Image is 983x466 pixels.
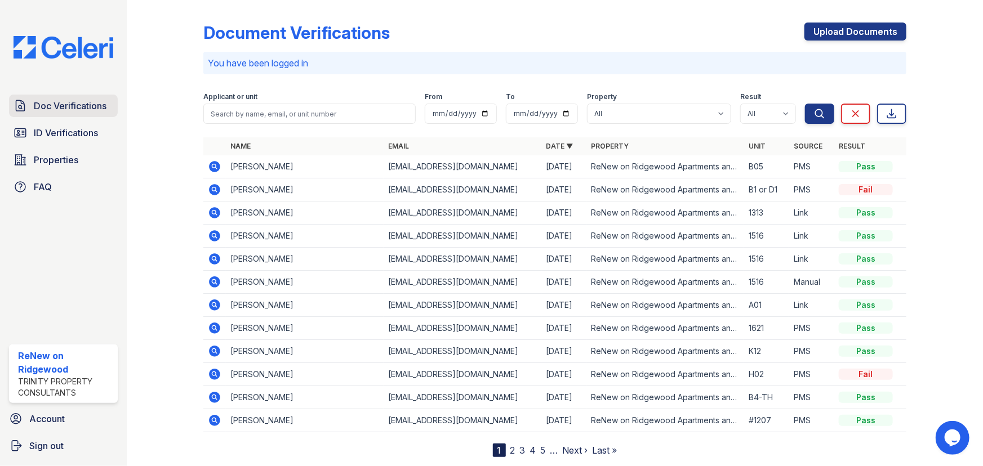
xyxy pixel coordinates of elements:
[384,294,541,317] td: [EMAIL_ADDRESS][DOMAIN_NAME]
[789,363,834,386] td: PMS
[541,201,586,225] td: [DATE]
[744,317,789,340] td: 1621
[34,99,106,113] span: Doc Verifications
[34,180,52,194] span: FAQ
[586,294,744,317] td: ReNew on Ridgewood Apartments and [GEOGRAPHIC_DATA]
[541,155,586,178] td: [DATE]
[839,207,893,218] div: Pass
[5,434,122,457] a: Sign out
[839,392,893,403] div: Pass
[593,445,617,456] a: Last »
[839,142,865,150] a: Result
[541,363,586,386] td: [DATE]
[744,386,789,409] td: B4-TH
[510,445,515,456] a: 2
[226,248,384,271] td: [PERSON_NAME]
[839,369,893,380] div: Fail
[230,142,251,150] a: Name
[9,95,118,117] a: Doc Verifications
[384,340,541,363] td: [EMAIL_ADDRESS][DOMAIN_NAME]
[586,317,744,340] td: ReNew on Ridgewood Apartments and [GEOGRAPHIC_DATA]
[744,363,789,386] td: H02
[839,415,893,426] div: Pass
[384,409,541,432] td: [EMAIL_ADDRESS][DOMAIN_NAME]
[384,386,541,409] td: [EMAIL_ADDRESS][DOMAIN_NAME]
[5,36,122,59] img: CE_Logo_Blue-a8612792a0a2168367f1c8372b55b34899dd931a85d93a1a3d3e32e68fde9ad4.png
[744,155,789,178] td: B05
[546,142,573,150] a: Date ▼
[384,248,541,271] td: [EMAIL_ADDRESS][DOMAIN_NAME]
[550,443,558,457] span: …
[530,445,536,456] a: 4
[541,409,586,432] td: [DATE]
[203,104,416,124] input: Search by name, email, or unit number
[586,271,744,294] td: ReNew on Ridgewood Apartments and [GEOGRAPHIC_DATA]
[789,248,834,271] td: Link
[541,445,546,456] a: 5
[744,409,789,432] td: #1207
[18,376,113,398] div: Trinity Property Consultants
[541,178,586,201] td: [DATE]
[586,248,744,271] td: ReNew on Ridgewood Apartments and [GEOGRAPHIC_DATA]
[586,225,744,248] td: ReNew on Ridgewood Apartments and [GEOGRAPHIC_DATA]
[586,409,744,432] td: ReNew on Ridgewood Apartments and [GEOGRAPHIC_DATA]
[541,386,586,409] td: [DATE]
[789,340,834,363] td: PMS
[839,276,893,288] div: Pass
[203,92,257,101] label: Applicant or unit
[226,178,384,201] td: [PERSON_NAME]
[29,412,65,425] span: Account
[203,23,390,43] div: Document Verifications
[591,142,629,150] a: Property
[789,386,834,409] td: PMS
[744,225,789,248] td: 1516
[794,142,822,150] a: Source
[506,92,515,101] label: To
[541,340,586,363] td: [DATE]
[18,349,113,376] div: ReNew on Ridgewood
[839,230,893,241] div: Pass
[839,299,893,311] div: Pass
[384,225,541,248] td: [EMAIL_ADDRESS][DOMAIN_NAME]
[5,407,122,430] a: Account
[9,149,118,171] a: Properties
[789,178,834,201] td: PMS
[208,56,902,70] p: You have been logged in
[563,445,588,456] a: Next ›
[839,161,893,172] div: Pass
[226,363,384,386] td: [PERSON_NAME]
[34,153,78,167] span: Properties
[804,23,906,41] a: Upload Documents
[839,253,893,265] div: Pass
[744,201,789,225] td: 1313
[586,201,744,225] td: ReNew on Ridgewood Apartments and [GEOGRAPHIC_DATA]
[744,294,789,317] td: A01
[425,92,442,101] label: From
[520,445,526,456] a: 3
[226,271,384,294] td: [PERSON_NAME]
[493,443,506,457] div: 1
[388,142,409,150] a: Email
[384,178,541,201] td: [EMAIL_ADDRESS][DOMAIN_NAME]
[541,225,586,248] td: [DATE]
[586,340,744,363] td: ReNew on Ridgewood Apartments and [GEOGRAPHIC_DATA]
[226,225,384,248] td: [PERSON_NAME]
[384,363,541,386] td: [EMAIL_ADDRESS][DOMAIN_NAME]
[789,201,834,225] td: Link
[744,178,789,201] td: B1 or D1
[744,340,789,363] td: K12
[226,409,384,432] td: [PERSON_NAME]
[744,248,789,271] td: 1516
[789,155,834,178] td: PMS
[541,317,586,340] td: [DATE]
[9,176,118,198] a: FAQ
[586,386,744,409] td: ReNew on Ridgewood Apartments and [GEOGRAPHIC_DATA]
[789,225,834,248] td: Link
[384,317,541,340] td: [EMAIL_ADDRESS][DOMAIN_NAME]
[789,271,834,294] td: Manual
[586,363,744,386] td: ReNew on Ridgewood Apartments and [GEOGRAPHIC_DATA]
[34,126,98,140] span: ID Verifications
[789,317,834,340] td: PMS
[226,294,384,317] td: [PERSON_NAME]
